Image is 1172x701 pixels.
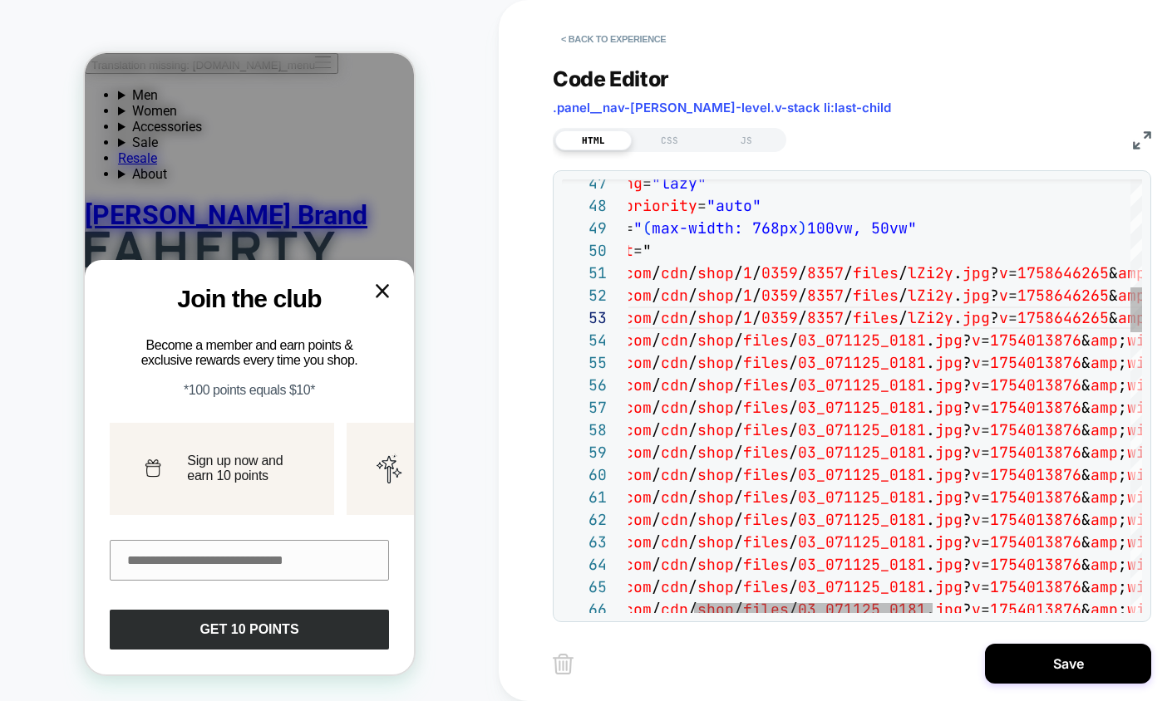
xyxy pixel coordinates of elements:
span: jpg [963,263,990,282]
span: / [789,510,798,529]
span: / [899,286,908,305]
span: jpg [935,443,963,462]
span: = [981,375,990,395]
span: shop [697,510,734,529]
span: / [752,263,761,282]
span: shop [697,443,734,462]
span: / [734,331,743,350]
span: 03_071125_0181 [798,331,926,350]
span: & [1081,375,1091,395]
span: 8357 [807,263,844,282]
span: " [633,218,643,238]
span: . [926,443,935,462]
span: / [688,375,697,395]
span: amp [1118,308,1145,327]
span: files [743,532,789,551]
span: / [734,532,743,551]
span: cdn [661,263,688,282]
span: files [743,353,789,372]
div: 56 [562,374,607,396]
span: v [972,443,981,462]
span: / [688,510,697,529]
span: shop [697,398,734,417]
span: ? [990,263,999,282]
span: jpg [963,308,990,327]
span: / [688,353,697,372]
span: .panel__nav-[PERSON_NAME]-level.v-stack li:last-child [553,100,891,115]
span: com [624,398,652,417]
div: 62 [562,508,607,531]
span: / [789,443,798,462]
span: . [926,331,935,350]
span: & [1081,488,1091,507]
span: v [972,331,981,350]
span: . [953,286,963,305]
span: ? [963,353,972,372]
span: cdn [661,532,688,551]
span: com [624,443,652,462]
span: shop [697,375,734,395]
span: & [1081,398,1091,417]
span: jpg [935,510,963,529]
span: ; [1118,465,1127,484]
span: shop [697,331,734,350]
span: files [853,263,899,282]
span: & [1109,308,1118,327]
span: = [981,420,990,439]
span: / [789,331,798,350]
span: = [633,241,643,260]
img: delete [553,654,574,674]
span: jpg [935,488,963,507]
span: files [743,375,789,395]
span: com [624,353,652,372]
span: cdn [661,331,688,350]
span: & [1081,420,1091,439]
span: ? [963,331,972,350]
span: / [734,465,743,484]
span: v [972,398,981,417]
span: cdn [661,465,688,484]
span: 100vw, 50vw" [807,218,917,238]
span: 0359 [761,308,798,327]
span: lZi2y [908,263,953,282]
span: v [972,510,981,529]
span: Join the club [25,232,304,260]
span: / [688,308,697,327]
span: files [743,443,789,462]
span: = [981,510,990,529]
span: v [972,465,981,484]
span: . [926,420,935,439]
span: 8357 [807,308,844,327]
span: 1754013876 [990,375,1081,395]
span: 1754013876 [990,398,1081,417]
span: / [688,532,697,551]
span: . [926,488,935,507]
span: ? [963,443,972,462]
span: v [972,375,981,395]
span: . [926,353,935,372]
span: / [652,443,661,462]
button: < Back to experience [553,26,674,52]
span: = [981,443,990,462]
span: v [972,532,981,551]
span: shop [697,532,734,551]
span: / [789,488,798,507]
span: amp [1091,420,1118,439]
span: jpg [935,420,963,439]
span: files [743,331,789,350]
div: 52 [562,284,607,306]
span: jpg [935,331,963,350]
span: / [899,263,908,282]
span: 1754013876 [990,353,1081,372]
span: / [652,420,661,439]
span: = [1008,263,1017,282]
span: shop [697,420,734,439]
div: 63 [562,531,607,553]
span: Code Editor [553,66,669,91]
span: 1758646265 [1017,286,1109,305]
span: . [926,510,935,529]
span: = [981,532,990,551]
span: shop [697,286,734,305]
span: jpg [935,375,963,395]
span: 03_071125_0181 [798,465,926,484]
